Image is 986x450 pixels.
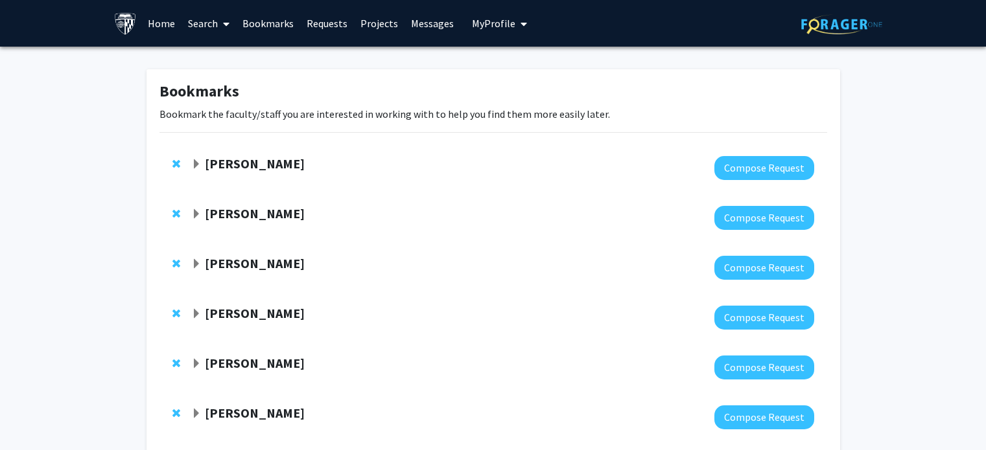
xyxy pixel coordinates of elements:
[714,355,814,379] button: Compose Request to Steven Clipman
[472,17,515,30] span: My Profile
[405,1,460,46] a: Messages
[10,392,55,440] iframe: Chat
[236,1,300,46] a: Bookmarks
[191,259,202,269] span: Expand Michael Beer Bookmark
[801,14,882,34] img: ForagerOne Logo
[191,409,202,419] span: Expand Nick Durr Bookmark
[205,205,305,221] strong: [PERSON_NAME]
[172,208,180,219] span: Remove Paul Smolensky from bookmarks
[172,358,180,368] span: Remove Steven Clipman from bookmarks
[191,359,202,369] span: Expand Steven Clipman Bookmark
[300,1,354,46] a: Requests
[182,1,236,46] a: Search
[191,209,202,219] span: Expand Paul Smolensky Bookmark
[159,106,827,122] p: Bookmark the faculty/staff you are interested in working with to help you find them more easily l...
[159,82,827,101] h1: Bookmarks
[172,258,180,269] span: Remove Michael Beer from bookmarks
[141,1,182,46] a: Home
[191,159,202,170] span: Expand Arvind Pathak Bookmark
[205,255,305,271] strong: [PERSON_NAME]
[191,309,202,319] span: Expand Donald Geman Bookmark
[714,206,814,230] button: Compose Request to Paul Smolensky
[114,12,137,35] img: Johns Hopkins University Logo
[172,408,180,418] span: Remove Nick Durr from bookmarks
[205,405,305,421] strong: [PERSON_NAME]
[714,256,814,280] button: Compose Request to Michael Beer
[172,159,180,169] span: Remove Arvind Pathak from bookmarks
[714,405,814,429] button: Compose Request to Nick Durr
[714,156,814,180] button: Compose Request to Arvind Pathak
[205,355,305,371] strong: [PERSON_NAME]
[205,305,305,321] strong: [PERSON_NAME]
[172,308,180,319] span: Remove Donald Geman from bookmarks
[205,155,305,172] strong: [PERSON_NAME]
[354,1,405,46] a: Projects
[714,306,814,330] button: Compose Request to Donald Geman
